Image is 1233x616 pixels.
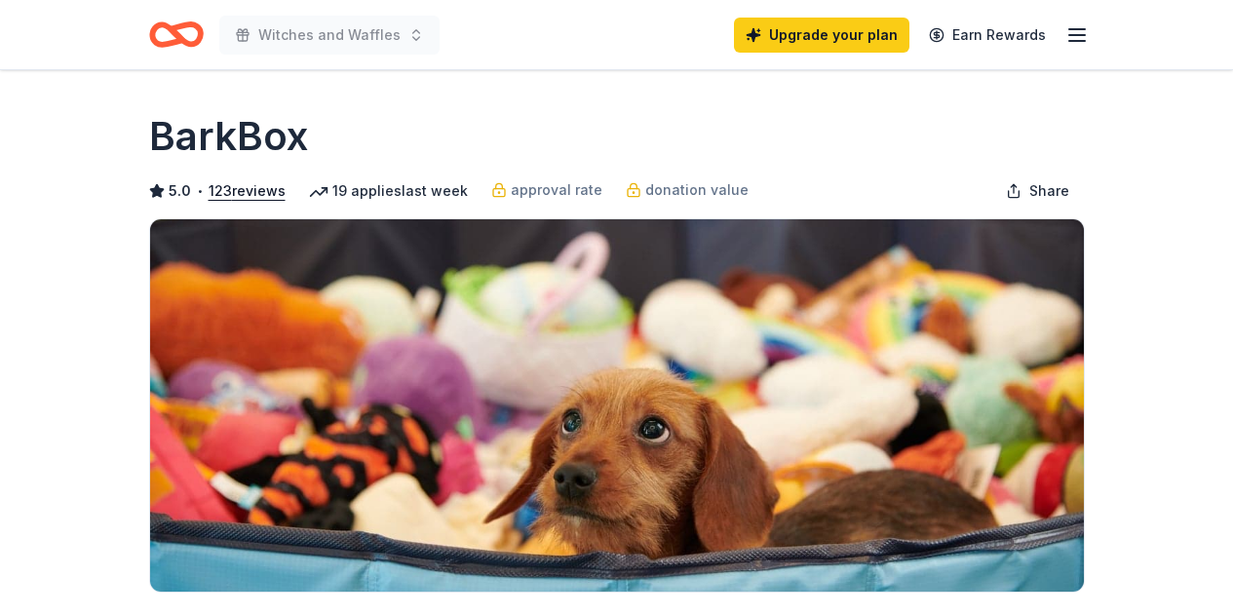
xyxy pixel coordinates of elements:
[734,18,909,53] a: Upgrade your plan
[196,183,203,199] span: •
[258,23,401,47] span: Witches and Waffles
[491,178,602,202] a: approval rate
[917,18,1058,53] a: Earn Rewards
[1029,179,1069,203] span: Share
[626,178,749,202] a: donation value
[219,16,440,55] button: Witches and Waffles
[645,178,749,202] span: donation value
[150,219,1084,592] img: Image for BarkBox
[990,172,1085,211] button: Share
[149,12,204,58] a: Home
[209,179,286,203] button: 123reviews
[169,179,191,203] span: 5.0
[511,178,602,202] span: approval rate
[309,179,468,203] div: 19 applies last week
[149,109,308,164] h1: BarkBox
